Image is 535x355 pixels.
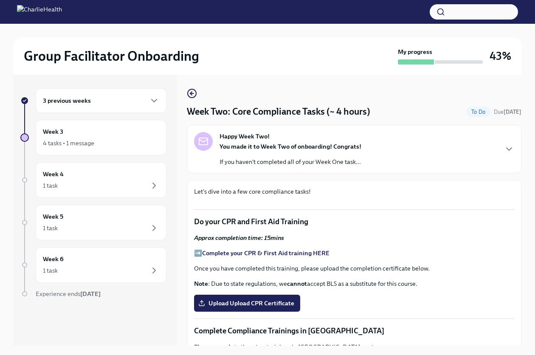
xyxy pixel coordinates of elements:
strong: Note [194,280,208,287]
a: Complete your CPR & First Aid training HERE [202,249,329,257]
p: Do your CPR and First Aid Training [194,217,514,227]
strong: [DATE] [504,109,521,115]
p: ➡️ [194,249,514,257]
p: Let's dive into a few core compliance tasks! [194,187,514,196]
span: Due [494,109,521,115]
p: : Due to state regulations, we accept BLS as a substitute for this course. [194,279,514,288]
h3: 43% [490,48,511,64]
span: October 7th, 2025 10:00 [494,108,521,116]
h6: Week 3 [43,127,63,136]
strong: Happy Week Two! [220,132,270,141]
img: CharlieHealth [17,5,62,19]
h6: 3 previous weeks [43,96,91,105]
h4: Week Two: Core Compliance Tasks (~ 4 hours) [187,105,370,118]
div: 4 tasks • 1 message [43,139,94,147]
h6: Week 6 [43,254,64,264]
strong: My progress [398,48,432,56]
h6: Week 4 [43,169,64,179]
a: Week 61 task [20,247,166,283]
p: Complete Compliance Trainings in [GEOGRAPHIC_DATA] [194,326,514,336]
strong: [DATE] [80,290,101,298]
strong: cannot [287,280,307,287]
strong: You made it to Week Two of onboarding! Congrats! [220,143,361,150]
p: If you haven't completed all of your Week One task... [220,158,361,166]
span: Upload Upload CPR Certificate [200,299,294,307]
label: Upload Upload CPR Certificate [194,295,300,312]
strong: Approx completion time: 15mins [194,234,284,242]
span: To Do [466,109,490,115]
p: Please complete these trainings in [GEOGRAPHIC_DATA] next: [194,343,514,351]
strong: two [256,343,267,351]
span: Experience ends [36,290,101,298]
div: 1 task [43,181,58,190]
h2: Group Facilitator Onboarding [24,48,199,65]
div: 1 task [43,266,58,275]
div: 3 previous weeks [36,88,166,113]
a: Week 34 tasks • 1 message [20,120,166,155]
a: Week 51 task [20,205,166,240]
div: 1 task [43,224,58,232]
a: Week 41 task [20,162,166,198]
h6: Week 5 [43,212,63,221]
p: Once you have completed this training, please upload the completion certificate below. [194,264,514,273]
